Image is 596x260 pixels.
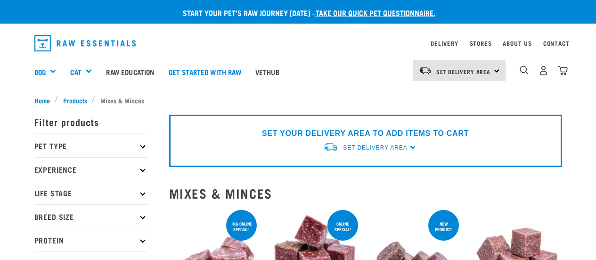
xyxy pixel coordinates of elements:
a: About Us [503,42,531,45]
a: Products [58,95,92,105]
p: Pet Type [34,134,147,157]
p: Filter products [34,110,147,134]
span: Products [63,95,87,105]
img: van-moving.png [419,66,432,75]
a: Cat [70,67,81,77]
nav: dropdown navigation [27,31,570,55]
a: Delivery [431,42,458,45]
div: ONLINE SPECIAL! [327,217,358,236]
a: take our quick pet questionnaire. [316,10,435,15]
img: user.png [539,66,548,75]
h2: Mixes & Minces [169,186,562,201]
img: van-moving.png [323,142,338,152]
a: Get started with Raw [162,53,248,91]
img: home-icon-1@2x.png [520,66,529,75]
a: Vethub [248,53,286,91]
a: Contact [543,42,570,45]
nav: breadcrumbs [34,95,562,105]
a: Home [34,95,55,105]
a: Dog [34,67,46,77]
span: Set Delivery Area [436,70,491,73]
span: Set Delivery Area [343,144,407,151]
span: Home [34,95,50,105]
div: New product! [428,217,459,236]
p: Protein [34,228,147,252]
p: Experience [34,157,147,181]
a: Stores [470,42,492,45]
p: Life Stage [34,181,147,204]
div: 1kg online special! [226,217,257,236]
a: Raw Education [99,53,161,91]
p: SET YOUR DELIVERY AREA TO ADD ITEMS TO CART [262,128,469,139]
img: home-icon@2x.png [558,66,568,75]
p: Breed Size [34,204,147,228]
img: Raw Essentials Logo [34,35,136,51]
